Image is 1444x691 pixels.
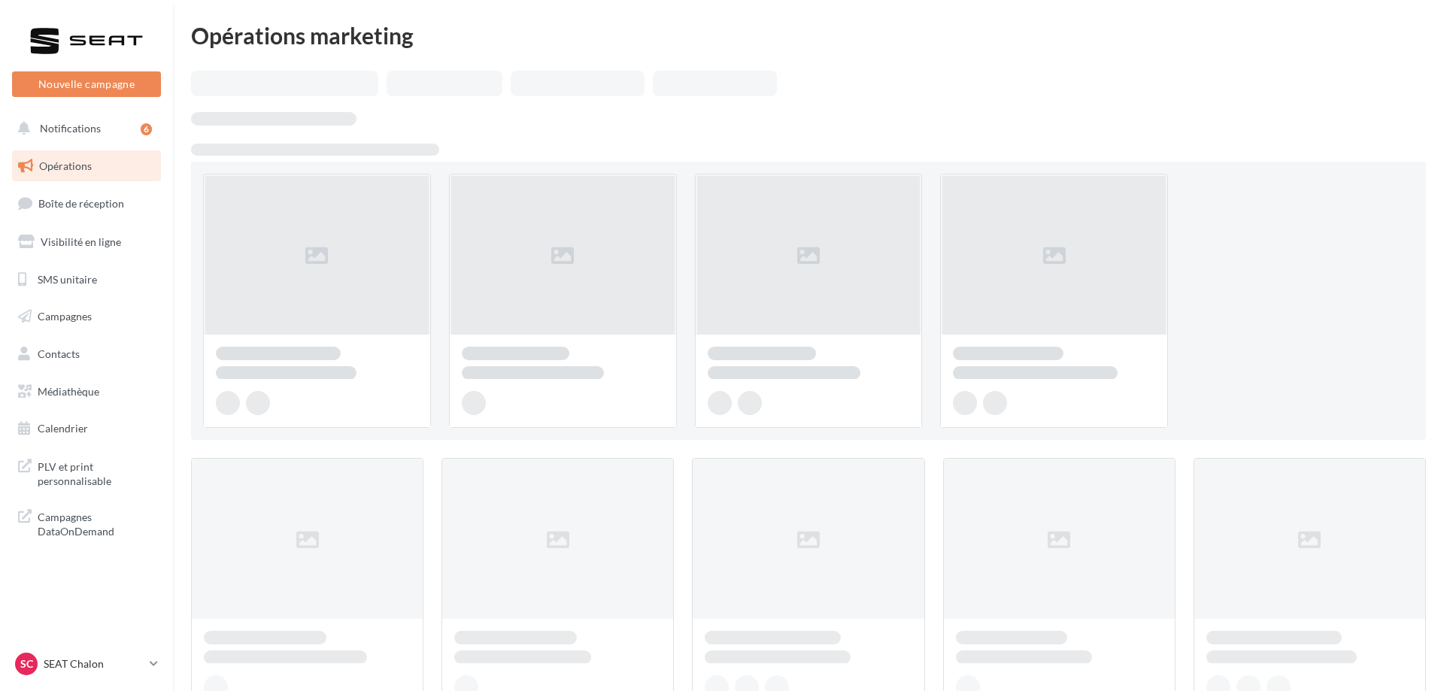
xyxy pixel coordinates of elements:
[38,385,99,398] span: Médiathèque
[9,150,164,182] a: Opérations
[38,310,92,323] span: Campagnes
[38,197,124,210] span: Boîte de réception
[9,226,164,258] a: Visibilité en ligne
[38,347,80,360] span: Contacts
[9,338,164,370] a: Contacts
[38,507,155,539] span: Campagnes DataOnDemand
[9,450,164,495] a: PLV et print personnalisable
[9,301,164,332] a: Campagnes
[12,71,161,97] button: Nouvelle campagne
[9,413,164,444] a: Calendrier
[12,650,161,678] a: SC SEAT Chalon
[9,264,164,295] a: SMS unitaire
[40,122,101,135] span: Notifications
[38,422,88,435] span: Calendrier
[39,159,92,172] span: Opérations
[9,376,164,408] a: Médiathèque
[9,187,164,220] a: Boîte de réception
[44,656,144,671] p: SEAT Chalon
[9,113,158,144] button: Notifications 6
[38,272,97,285] span: SMS unitaire
[38,456,155,489] span: PLV et print personnalisable
[141,123,152,135] div: 6
[41,235,121,248] span: Visibilité en ligne
[191,24,1426,47] div: Opérations marketing
[20,656,33,671] span: SC
[9,501,164,545] a: Campagnes DataOnDemand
